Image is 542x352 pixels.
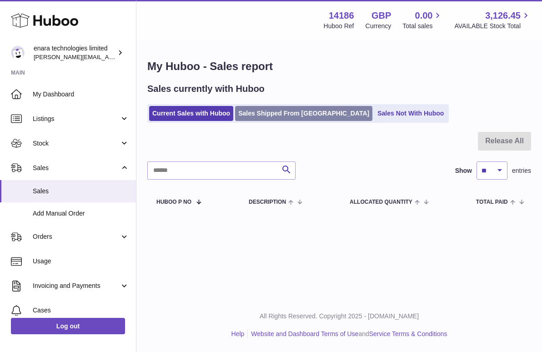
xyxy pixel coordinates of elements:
label: Show [455,166,472,175]
p: All Rights Reserved. Copyright 2025 - [DOMAIN_NAME] [144,312,535,321]
span: Orders [33,232,120,241]
div: Huboo Ref [324,22,354,30]
a: 0.00 Total sales [402,10,443,30]
span: [PERSON_NAME][EMAIL_ADDRESS][DOMAIN_NAME] [34,53,182,60]
span: Sales [33,164,120,172]
strong: GBP [371,10,391,22]
span: Total paid [476,199,508,205]
strong: 14186 [329,10,354,22]
div: enara technologies limited [34,44,115,61]
span: Sales [33,187,129,196]
span: 0.00 [415,10,433,22]
a: Sales Not With Huboo [374,106,447,121]
span: Stock [33,139,120,148]
span: My Dashboard [33,90,129,99]
span: 3,126.45 [485,10,521,22]
a: Help [231,330,245,337]
span: ALLOCATED Quantity [350,199,412,205]
div: Currency [366,22,391,30]
h1: My Huboo - Sales report [147,59,531,74]
a: 3,126.45 AVAILABLE Stock Total [454,10,531,30]
span: Cases [33,306,129,315]
a: Service Terms & Conditions [369,330,447,337]
a: Log out [11,318,125,334]
a: Current Sales with Huboo [149,106,233,121]
a: Sales Shipped From [GEOGRAPHIC_DATA] [235,106,372,121]
span: Total sales [402,22,443,30]
span: AVAILABLE Stock Total [454,22,531,30]
img: Dee@enara.co [11,46,25,60]
span: Description [249,199,286,205]
span: Listings [33,115,120,123]
span: Add Manual Order [33,209,129,218]
h2: Sales currently with Huboo [147,83,265,95]
a: Website and Dashboard Terms of Use [251,330,358,337]
span: Usage [33,257,129,266]
span: entries [512,166,531,175]
span: Invoicing and Payments [33,282,120,290]
span: Huboo P no [156,199,191,205]
li: and [248,330,447,338]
